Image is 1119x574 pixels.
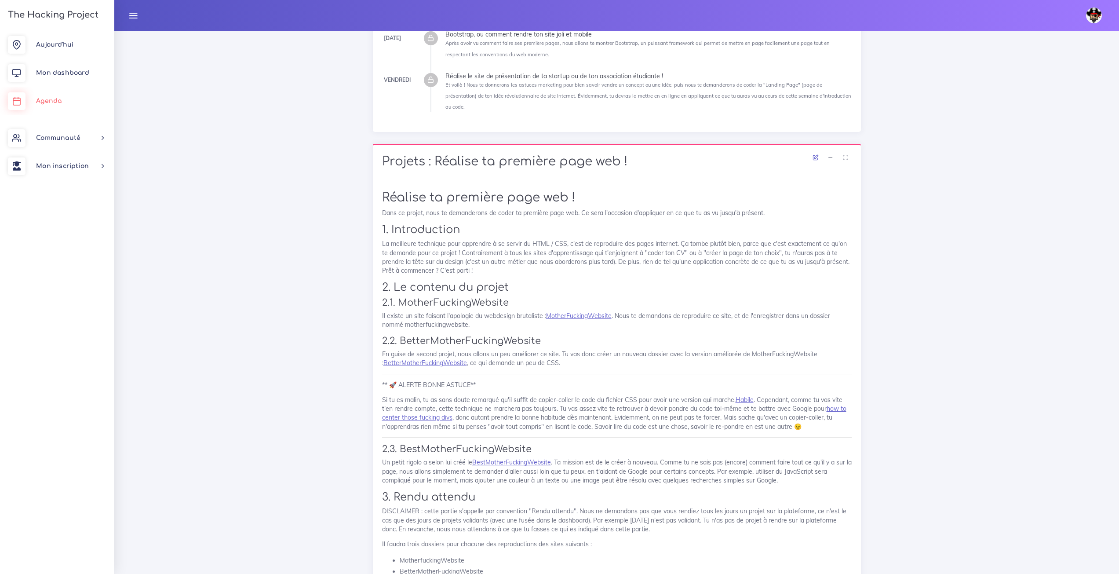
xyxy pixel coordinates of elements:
div: Vendredi [384,75,411,85]
span: Mon dashboard [36,69,89,76]
h3: 2.1. MotherFuckingWebsite [382,297,852,308]
h1: Réalise ta première page web ! [382,190,852,205]
h3: 2.2. BetterMotherFuckingWebsite [382,336,852,347]
p: Il existe un site faisant l'apologie du webdesign brutaliste : . Nous te demandons de reproduire ... [382,311,852,329]
a: Habile [736,396,754,404]
p: ** 🚀 ALERTE BONNE ASTUCE** [382,380,852,389]
a: BestMotherFuckingWebsite [472,458,551,466]
p: DISCLAIMER : cette partie s'appelle par convention "Rendu attendu". Nous ne demandons pas que vou... [382,507,852,534]
div: [DATE] [384,33,401,43]
p: Il faudra trois dossiers pour chacune des reproductions des sites suivants : [382,540,852,548]
span: Mon inscription [36,163,89,169]
small: Après avoir vu comment faire ses première pages, nous allons te montrer Bootstrap, un puissant fr... [445,40,830,57]
a: MotherFuckingWebsite [546,312,612,320]
small: Et voilà ! Nous te donnerons les astuces marketing pour bien savoir vendre un concept ou une idée... [445,82,851,110]
li: MotherfuckingWebsite [400,555,852,566]
h2: 1. Introduction [382,223,852,236]
p: Dans ce projet, nous te demanderons de coder ta première page web. Ce sera l'occasion d'appliquer... [382,208,852,217]
p: La meilleure technique pour apprendre à se servir du HTML / CSS, c'est de reproduire des pages in... [382,239,852,275]
h2: 2. Le contenu du projet [382,281,852,294]
h2: 3. Rendu attendu [382,491,852,504]
span: Communauté [36,135,80,141]
a: BetterMotherFuckingWebsite [383,359,467,367]
h3: The Hacking Project [5,10,98,20]
div: Bootstrap, ou comment rendre ton site joli et mobile [445,31,852,37]
span: Agenda [36,98,62,104]
span: Aujourd'hui [36,41,73,48]
div: Réalise le site de présentation de ta startup ou de ton association étudiante ! [445,73,852,79]
h1: Projets : Réalise ta première page web ! [382,154,852,169]
p: En guise de second projet, nous allons un peu améliorer ce site. Tu vas donc créer un nouveau dos... [382,350,852,368]
img: avatar [1086,7,1102,23]
h3: 2.3. BestMotherFuckingWebsite [382,444,852,455]
a: how to center those fucking divs [382,405,846,421]
p: Un petit rigolo a selon lui créé le . Ta mission est de le créer à nouveau. Comme tu ne sais pas ... [382,458,852,485]
p: Si tu es malin, tu as sans doute remarqué qu'il suffit de copier-coller le code du fichier CSS po... [382,395,852,431]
